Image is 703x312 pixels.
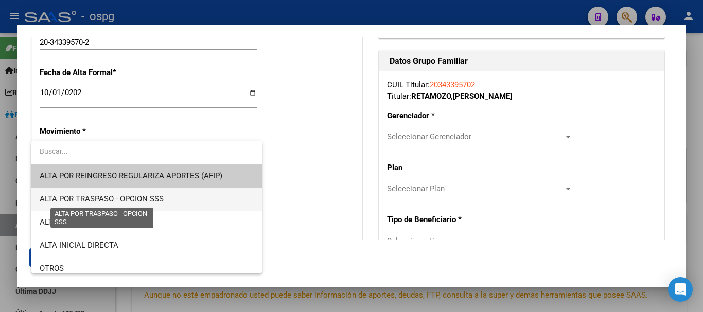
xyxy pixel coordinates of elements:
[40,264,64,273] span: OTROS
[40,171,222,180] span: ALTA POR REINGRESO REGULARIZA APORTES (AFIP)
[31,140,254,162] input: dropdown search
[40,241,118,250] span: ALTA INICIAL DIRECTA
[40,194,164,204] span: ALTA POR TRASPASO - OPCION SSS
[40,217,114,227] span: ALTA por REINGRESO
[668,277,693,302] div: Open Intercom Messenger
